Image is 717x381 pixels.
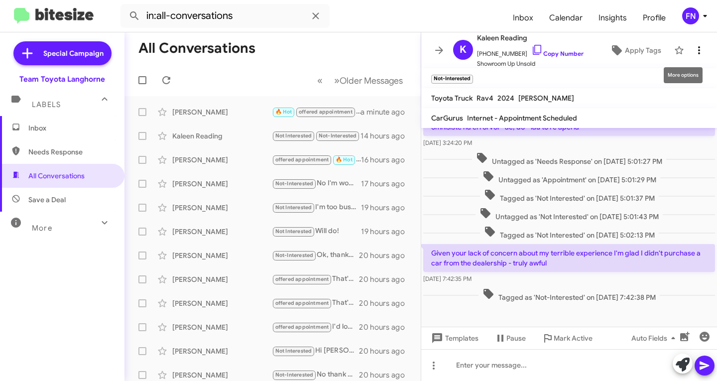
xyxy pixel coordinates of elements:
[172,203,272,213] div: [PERSON_NAME]
[635,3,674,32] a: Profile
[431,94,473,103] span: Toyota Truck
[334,74,340,87] span: »
[272,226,361,237] div: Will do!
[28,195,66,205] span: Save a Deal
[172,251,272,260] div: [PERSON_NAME]
[478,288,660,302] span: Tagged as 'Not-Interested' on [DATE] 7:42:38 PM
[138,40,255,56] h1: All Conversations
[431,75,473,84] small: Not-Interested
[275,348,312,354] span: Not Interested
[28,123,113,133] span: Inbox
[423,244,715,272] p: Given your lack of concern about my terrible experience I'm glad I didn't purchase a car from the...
[534,329,600,347] button: Mark Active
[272,178,361,189] div: No I'm won't. I love the car I have.
[172,298,272,308] div: [PERSON_NAME]
[172,155,272,165] div: [PERSON_NAME]
[336,156,353,163] span: 🔥 Hot
[43,48,104,58] span: Special Campaign
[591,3,635,32] a: Insights
[172,370,272,380] div: [PERSON_NAME]
[360,131,413,141] div: 14 hours ago
[359,274,413,284] div: 20 hours ago
[272,345,359,357] div: Hi [PERSON_NAME], I live in VA now
[275,228,312,235] span: Not Interested
[486,329,534,347] button: Pause
[601,41,669,59] button: Apply Tags
[172,131,272,141] div: Kaleen Reading
[361,203,413,213] div: 19 hours ago
[272,321,359,333] div: I'd love to set up an appointment to discuss the details and evaluate your Highlander so we can g...
[275,109,292,115] span: 🔥 Hot
[275,300,329,306] span: offered appointment
[13,41,112,65] a: Special Campaign
[361,179,413,189] div: 17 hours ago
[272,369,359,381] div: No thank you not interested in selling
[275,204,312,211] span: Not Interested
[311,70,329,91] button: Previous
[541,3,591,32] span: Calendar
[28,171,85,181] span: All Conversations
[359,346,413,356] div: 20 hours ago
[518,94,574,103] span: [PERSON_NAME]
[172,322,272,332] div: [PERSON_NAME]
[505,3,541,32] a: Inbox
[467,114,577,123] span: Internet - Appointment Scheduled
[272,130,360,141] div: Given your lack of concern about my terrible experience I'm glad I didn't purchase a car from the...
[275,372,314,378] span: Not-Interested
[317,74,323,87] span: «
[477,32,584,44] span: Kaleen Reading
[340,75,403,86] span: Older Messages
[275,324,329,330] span: offered appointment
[272,250,359,261] div: Ok, thank you. I usually drive my car until end of life. It's already got over 120k miles on it a...
[361,155,413,165] div: 16 hours ago
[460,42,467,58] span: K
[272,202,361,213] div: I'm too busy. Thnx for reaching out
[664,67,703,83] div: More options
[477,59,584,69] span: Showroom Up Unsold
[32,100,61,109] span: Labels
[32,224,52,233] span: More
[472,152,666,166] span: Untagged as 'Needs Response' on [DATE] 5:01:27 PM
[275,132,312,139] span: Not Interested
[272,154,361,165] div: Without an idea of what I'd be trading up to, deals that can be applied, extras that can be appli...
[480,226,659,240] span: Tagged as 'Not Interested' on [DATE] 5:02:13 PM
[477,44,584,59] span: [PHONE_NUMBER]
[476,207,663,222] span: Untagged as 'Not Interested' on [DATE] 5:01:43 PM
[429,329,478,347] span: Templates
[423,275,472,282] span: [DATE] 7:42:35 PM
[682,7,699,24] div: FN
[272,273,359,285] div: That's great to hear! Can we set up a time for you to bring your Camry in for a quick appraisal? ...
[478,170,660,185] span: Untagged as 'Appointment' on [DATE] 5:01:29 PM
[360,107,413,117] div: a minute ago
[359,251,413,260] div: 20 hours ago
[172,227,272,237] div: [PERSON_NAME]
[431,114,463,123] span: CarGurus
[120,4,330,28] input: Search
[359,370,413,380] div: 20 hours ago
[272,106,360,118] div: I’d love to set up an appointment to evaluate your vehicle and see what we can offer. When are yo...
[423,139,472,146] span: [DATE] 3:24:20 PM
[312,70,409,91] nav: Page navigation example
[272,297,359,309] div: That's great to hear! Let's schedule a time for you to come in for a complimentary appraisal of y...
[497,94,514,103] span: 2024
[674,7,706,24] button: FN
[299,109,353,115] span: offered appointment
[275,156,329,163] span: offered appointment
[359,322,413,332] div: 20 hours ago
[421,329,486,347] button: Templates
[361,227,413,237] div: 19 hours ago
[631,329,679,347] span: Auto Fields
[623,329,687,347] button: Auto Fields
[275,180,314,187] span: Not-Interested
[480,189,659,203] span: Tagged as 'Not Interested' on [DATE] 5:01:37 PM
[328,70,409,91] button: Next
[554,329,593,347] span: Mark Active
[172,179,272,189] div: [PERSON_NAME]
[477,94,493,103] span: Rav4
[28,147,113,157] span: Needs Response
[319,132,357,139] span: Not-Interested
[172,346,272,356] div: [PERSON_NAME]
